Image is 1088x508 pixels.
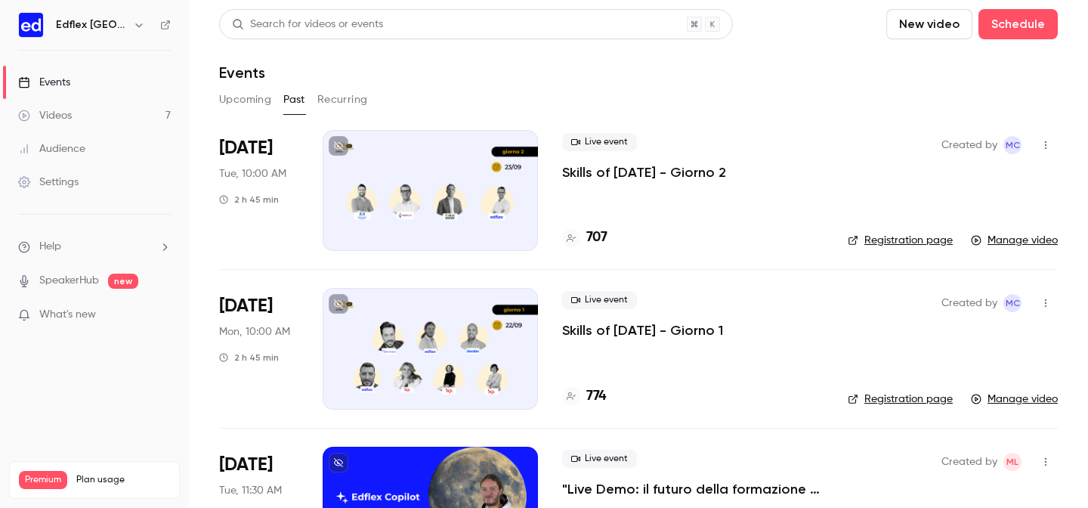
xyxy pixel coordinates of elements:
[971,392,1058,407] a: Manage video
[941,136,997,154] span: Created by
[317,88,368,112] button: Recurring
[941,294,997,312] span: Created by
[1003,453,1022,471] span: maria giovanna lanfranchi
[19,13,43,37] img: Edflex Italy
[219,294,273,318] span: [DATE]
[1003,136,1022,154] span: Manon Cousin
[562,133,637,151] span: Live event
[848,392,953,407] a: Registration page
[219,288,298,409] div: Sep 22 Mon, 10:00 AM (Europe/Berlin)
[971,233,1058,248] a: Manage video
[562,450,637,468] span: Live event
[18,141,85,156] div: Audience
[562,480,824,498] a: "Live Demo: il futuro della formazione con Edflex Copilot"
[941,453,997,471] span: Created by
[562,321,723,339] a: Skills of [DATE] - Giorno 1
[848,233,953,248] a: Registration page
[562,163,726,181] a: Skills of [DATE] - Giorno 2
[1003,294,1022,312] span: Manon Cousin
[153,308,171,322] iframe: Noticeable Trigger
[18,108,72,123] div: Videos
[19,471,67,489] span: Premium
[219,130,298,251] div: Sep 23 Tue, 10:00 AM (Europe/Berlin)
[219,166,286,181] span: Tue, 10:00 AM
[886,9,972,39] button: New video
[18,175,79,190] div: Settings
[232,17,383,33] div: Search for videos or events
[39,307,96,323] span: What's new
[562,386,606,407] a: 774
[562,291,637,309] span: Live event
[978,9,1058,39] button: Schedule
[39,239,61,255] span: Help
[18,239,171,255] li: help-dropdown-opener
[219,453,273,477] span: [DATE]
[1006,294,1020,312] span: MC
[219,352,279,364] div: 2 h 45 min
[108,274,138,289] span: new
[56,17,127,33] h6: Edflex [GEOGRAPHIC_DATA]
[219,136,273,160] span: [DATE]
[586,228,607,248] h4: 707
[219,63,265,82] h1: Events
[18,75,70,90] div: Events
[1006,453,1018,471] span: ml
[1006,136,1020,154] span: MC
[39,273,99,289] a: SpeakerHub
[219,194,279,206] div: 2 h 45 min
[219,483,282,498] span: Tue, 11:30 AM
[562,228,607,248] a: 707
[283,88,305,112] button: Past
[76,474,170,486] span: Plan usage
[219,88,271,112] button: Upcoming
[219,324,290,339] span: Mon, 10:00 AM
[586,386,606,407] h4: 774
